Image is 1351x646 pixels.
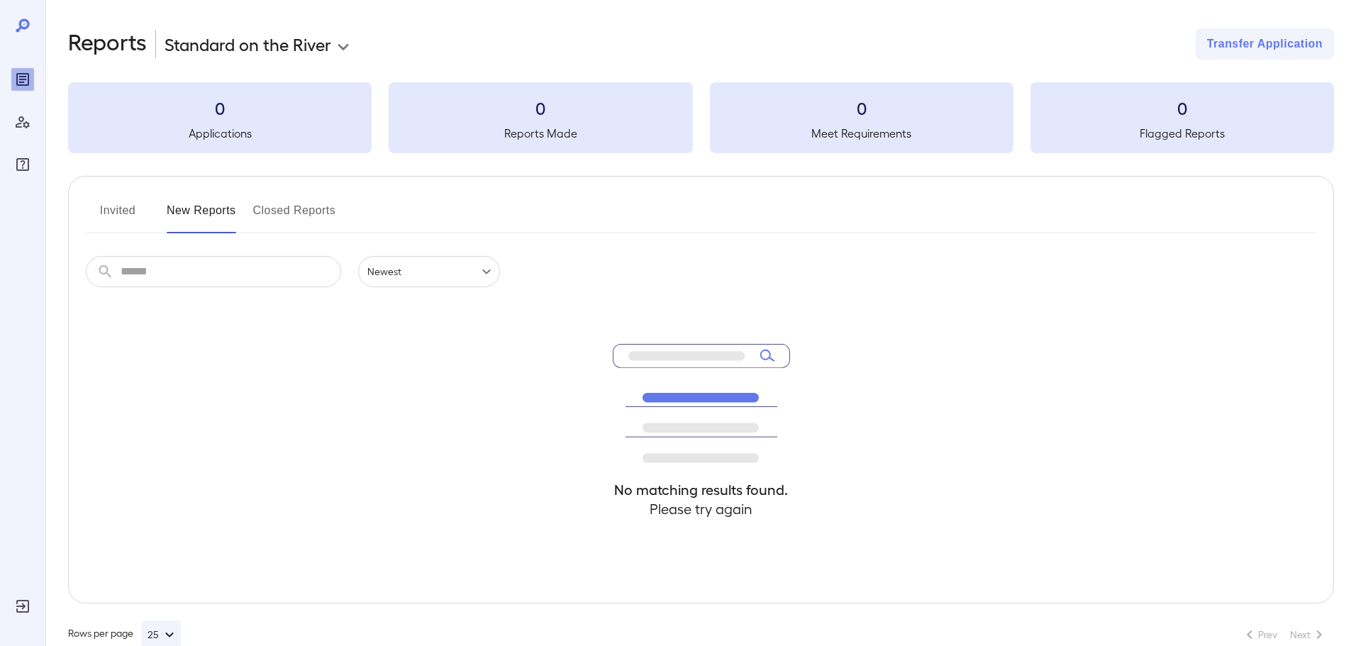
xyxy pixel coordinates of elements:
h4: Please try again [613,499,790,518]
div: Newest [358,256,500,287]
p: Standard on the River [165,33,331,55]
div: Reports [11,68,34,91]
div: Log Out [11,595,34,618]
h5: Flagged Reports [1030,125,1334,142]
h3: 0 [710,96,1013,119]
button: New Reports [167,199,236,233]
nav: pagination navigation [1235,623,1334,646]
h5: Applications [68,125,372,142]
div: Manage Users [11,111,34,133]
summary: 0Applications0Reports Made0Meet Requirements0Flagged Reports [68,82,1334,153]
button: Closed Reports [253,199,336,233]
h3: 0 [68,96,372,119]
h3: 0 [1030,96,1334,119]
h4: No matching results found. [613,480,790,499]
h2: Reports [68,28,147,60]
h5: Meet Requirements [710,125,1013,142]
h3: 0 [389,96,692,119]
div: FAQ [11,153,34,176]
button: Invited [86,199,150,233]
button: Transfer Application [1196,28,1334,60]
h5: Reports Made [389,125,692,142]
